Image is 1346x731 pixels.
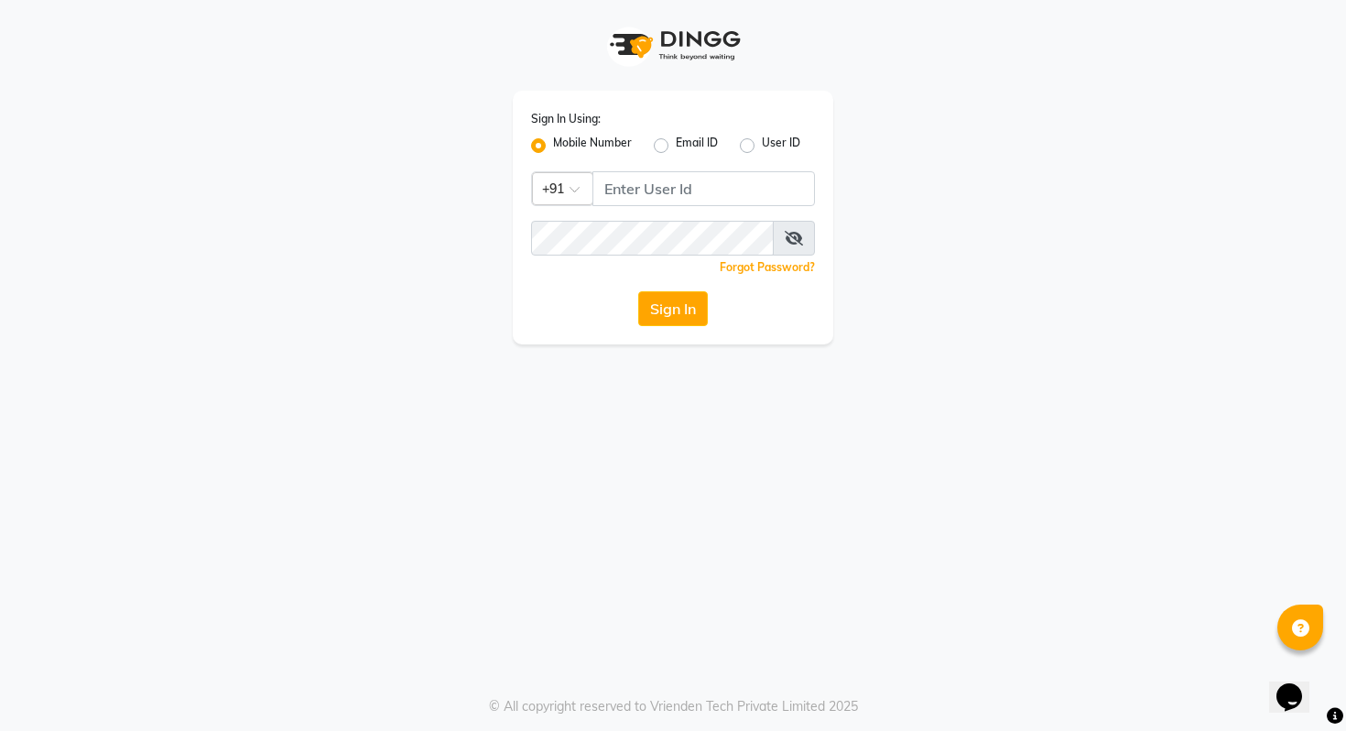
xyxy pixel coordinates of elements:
label: Sign In Using: [531,111,601,127]
button: Sign In [638,291,708,326]
label: Email ID [676,135,718,157]
img: logo1.svg [600,18,746,72]
input: Username [531,221,774,256]
label: User ID [762,135,800,157]
label: Mobile Number [553,135,632,157]
input: Username [592,171,815,206]
a: Forgot Password? [720,260,815,274]
iframe: chat widget [1269,658,1328,713]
